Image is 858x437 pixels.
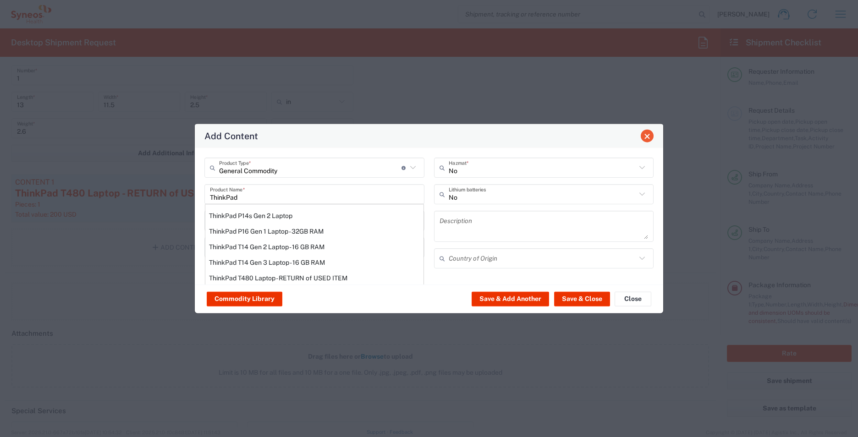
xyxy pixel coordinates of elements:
[641,130,654,142] button: Close
[207,291,282,306] button: Commodity Library
[205,239,423,255] div: ThinkPad T14 Gen 2 Laptop - 16 GB RAM
[205,255,423,270] div: ThinkPad T14 Gen 3 Laptop - 16 GB RAM
[204,129,258,142] h4: Add Content
[205,270,423,286] div: ThinkPad T480 Laptop - RETURN of USED ITEM
[615,291,651,306] button: Close
[472,291,549,306] button: Save & Add Another
[205,224,423,239] div: ThinkPad P16 Gen 1 Laptop - 32GB RAM
[554,291,610,306] button: Save & Close
[205,208,423,224] div: ThinkPad P14s Gen 2 Laptop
